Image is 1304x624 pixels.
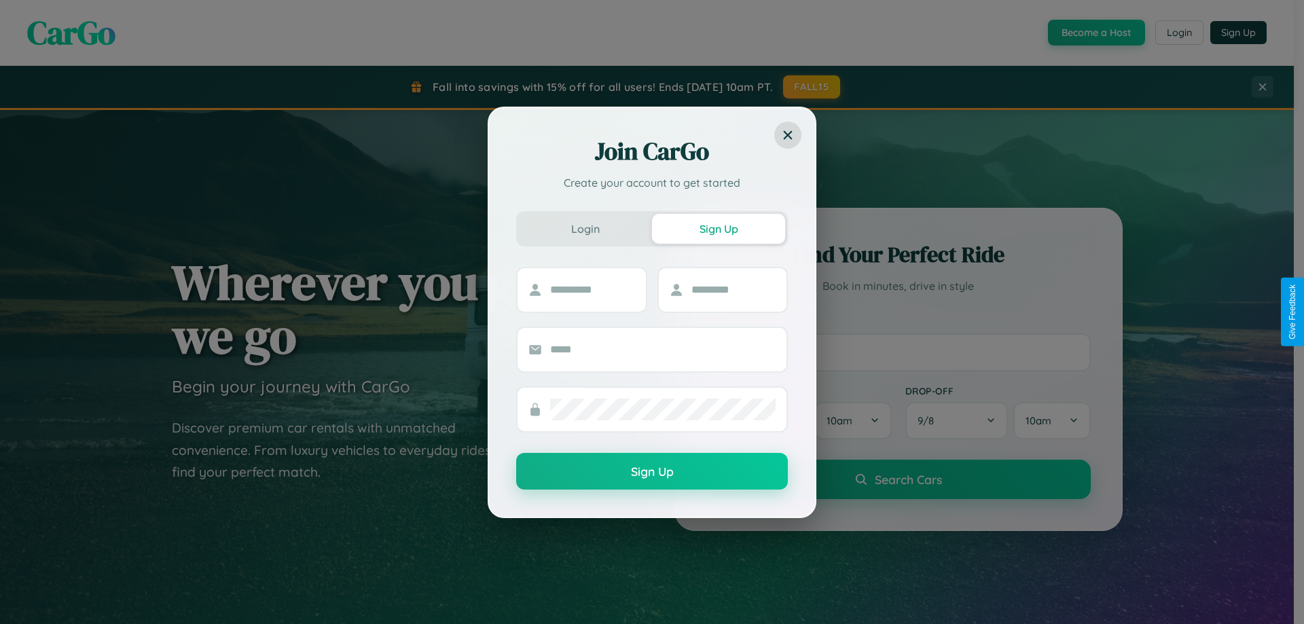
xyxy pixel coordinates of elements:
h2: Join CarGo [516,135,788,168]
button: Sign Up [516,453,788,490]
div: Give Feedback [1288,285,1297,339]
button: Login [519,214,652,244]
p: Create your account to get started [516,175,788,191]
button: Sign Up [652,214,785,244]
